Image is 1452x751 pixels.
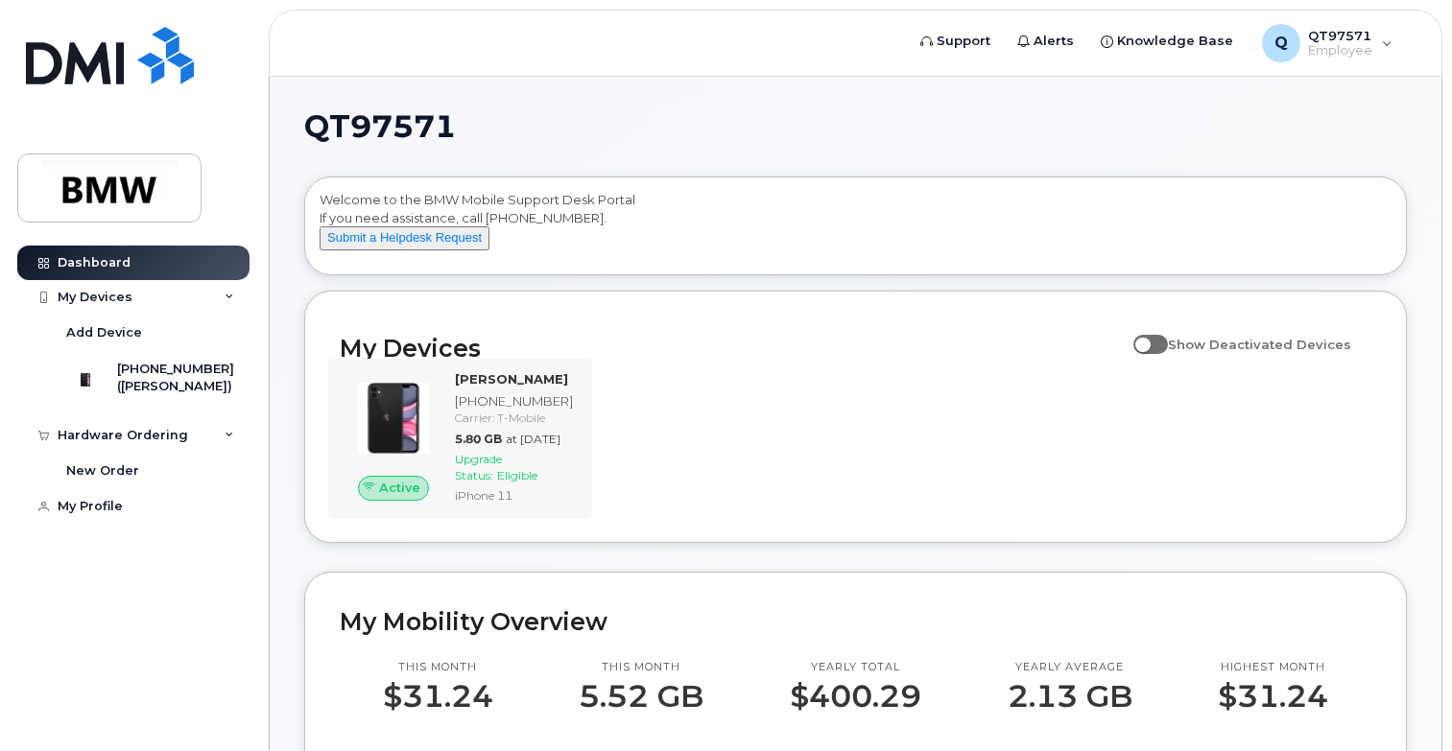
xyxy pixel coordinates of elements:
p: $31.24 [383,679,493,714]
p: $400.29 [790,679,921,714]
p: 5.52 GB [579,679,703,714]
iframe: Messenger Launcher [1369,668,1438,737]
a: Active[PERSON_NAME][PHONE_NUMBER]Carrier: T-Mobile5.80 GBat [DATE]Upgrade Status:EligibleiPhone 11 [340,370,581,507]
strong: [PERSON_NAME] [455,371,568,387]
div: iPhone 11 [455,487,573,504]
h2: My Mobility Overview [340,607,1371,636]
p: $31.24 [1218,679,1328,714]
p: This month [383,660,493,675]
div: Carrier: T-Mobile [455,410,573,426]
button: Submit a Helpdesk Request [320,226,489,250]
a: Submit a Helpdesk Request [320,229,489,245]
span: 5.80 GB [455,432,502,446]
p: Highest month [1218,660,1328,675]
div: [PHONE_NUMBER] [455,392,573,411]
span: at [DATE] [506,432,560,446]
span: Active [379,479,420,497]
span: Eligible [497,468,537,482]
img: iPhone_11.jpg [355,380,432,457]
div: Welcome to the BMW Mobile Support Desk Portal If you need assistance, call [PHONE_NUMBER]. [320,191,1392,268]
p: Yearly total [790,660,921,675]
span: Show Deactivated Devices [1168,337,1351,352]
p: This month [579,660,703,675]
h2: My Devices [340,334,1124,363]
span: Upgrade Status: [455,452,502,482]
p: Yearly average [1008,660,1132,675]
input: Show Deactivated Devices [1133,326,1149,341]
p: 2.13 GB [1008,679,1132,714]
span: QT97571 [304,112,456,141]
